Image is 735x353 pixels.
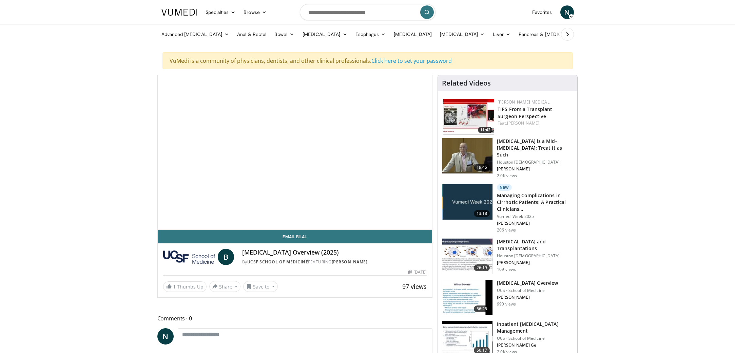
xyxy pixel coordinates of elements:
[497,321,573,334] h3: Inpatient [MEDICAL_DATA] Management
[497,267,516,272] p: 109 views
[498,120,572,126] div: Feat.
[489,27,514,41] a: Liver
[497,253,573,259] p: Houston [DEMOGRAPHIC_DATA]
[173,283,176,290] span: 1
[497,301,516,307] p: 990 views
[247,259,308,265] a: UCSF School of Medicine
[442,184,573,233] a: 13:18 New Managing Complications in Cirrhotic Patients: A Practical Clinicians… Vumedi Week 2025 ...
[442,239,492,274] img: 8ff36d68-c5b4-45d1-8238-b4e55942bc01.150x105_q85_crop-smart_upscale.jpg
[498,99,549,105] a: [PERSON_NAME] Medical
[402,282,427,291] span: 97 views
[233,27,270,41] a: Anal & Rectal
[300,4,436,20] input: Search topics, interventions
[157,314,433,323] span: Comments 0
[239,5,271,19] a: Browse
[332,259,368,265] a: [PERSON_NAME]
[497,336,573,341] p: UCSF School of Medicine
[478,127,492,133] span: 11:42
[157,328,174,345] a: N
[270,27,298,41] a: Bowel
[497,295,558,300] p: [PERSON_NAME]
[390,27,436,41] a: [MEDICAL_DATA]
[157,27,233,41] a: Advanced [MEDICAL_DATA]
[497,342,573,348] p: [PERSON_NAME] Ge
[497,288,558,293] p: UCSF School of Medicine
[158,75,432,230] video-js: Video Player
[162,52,573,69] div: VuMedi is a community of physicians, dentists, and other clinical professionals.
[497,173,517,179] p: 2.0K views
[218,249,234,265] a: B
[474,210,490,217] span: 13:18
[243,281,278,292] button: Save to
[528,5,556,19] a: Favorites
[497,166,573,172] p: [PERSON_NAME]
[497,192,573,212] h3: Managing Complications in Cirrhotic Patients: A Practical Clinicians…
[242,249,427,256] h4: [MEDICAL_DATA] Overview (2025)
[497,280,558,286] h3: [MEDICAL_DATA] Overview
[158,230,432,243] a: Email Bilal
[515,27,594,41] a: Pancreas & [MEDICAL_DATA]
[497,138,573,158] h3: [MEDICAL_DATA] is a Mid-[MEDICAL_DATA]: Treat it as Such
[351,27,390,41] a: Esophagus
[442,280,492,315] img: 77208a6b-4a18-4c98-9158-6257ef2e2591.150x105_q85_crop-smart_upscale.jpg
[443,99,494,135] a: 11:42
[497,160,573,165] p: Houston [DEMOGRAPHIC_DATA]
[163,281,207,292] a: 1 Thumbs Up
[498,106,552,119] a: TIPS From a Transplant Surgeon Perspective
[209,281,241,292] button: Share
[442,138,573,179] a: 19:45 [MEDICAL_DATA] is a Mid-[MEDICAL_DATA]: Treat it as Such Houston [DEMOGRAPHIC_DATA] [PERSON...
[201,5,240,19] a: Specialties
[474,305,490,312] span: 56:25
[507,120,539,126] a: [PERSON_NAME]
[436,27,489,41] a: [MEDICAL_DATA]
[442,138,492,173] img: 747e94ab-1cae-4bba-8046-755ed87a7908.150x105_q85_crop-smart_upscale.jpg
[242,259,427,265] div: By FEATURING
[497,184,512,191] p: New
[497,221,573,226] p: [PERSON_NAME]
[442,79,491,87] h4: Related Videos
[163,249,215,265] img: UCSF School of Medicine
[560,5,574,19] a: N
[408,269,427,275] div: [DATE]
[497,227,516,233] p: 206 views
[474,164,490,171] span: 19:45
[497,214,573,219] p: Vumedi Week 2025
[371,57,452,64] a: Click here to set your password
[497,260,573,265] p: [PERSON_NAME]
[474,264,490,271] span: 26:19
[442,184,492,220] img: b79064c7-a40b-4262-95d7-e83347a42cae.jpg.150x105_q85_crop-smart_upscale.jpg
[443,99,494,135] img: 4003d3dc-4d84-4588-a4af-bb6b84f49ae6.150x105_q85_crop-smart_upscale.jpg
[497,238,573,252] h3: [MEDICAL_DATA] and Transplantations
[161,9,197,16] img: VuMedi Logo
[442,238,573,274] a: 26:19 [MEDICAL_DATA] and Transplantations Houston [DEMOGRAPHIC_DATA] [PERSON_NAME] 109 views
[298,27,351,41] a: [MEDICAL_DATA]
[442,280,573,316] a: 56:25 [MEDICAL_DATA] Overview UCSF School of Medicine [PERSON_NAME] 990 views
